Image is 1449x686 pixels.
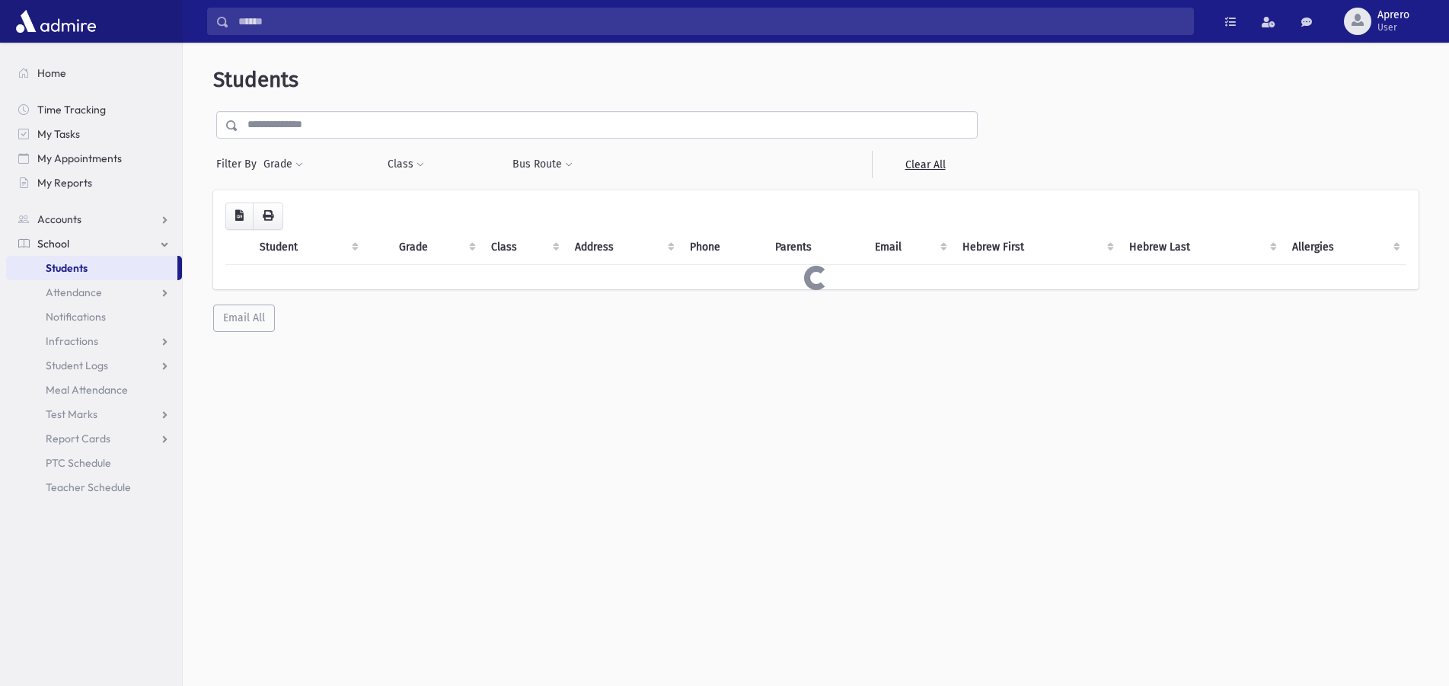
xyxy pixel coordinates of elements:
span: My Tasks [37,127,80,141]
th: Parents [766,230,865,265]
a: Accounts [6,207,182,231]
a: Home [6,61,182,85]
input: Search [229,8,1193,35]
span: Students [213,67,298,92]
a: Attendance [6,280,182,305]
button: Email All [213,305,275,332]
a: Student Logs [6,353,182,378]
a: PTC Schedule [6,451,182,475]
th: Phone [681,230,767,265]
button: Grade [263,151,304,178]
th: Hebrew First [953,230,1120,265]
span: Home [37,66,66,80]
span: Student Logs [46,359,108,372]
span: Filter By [216,156,263,172]
span: Time Tracking [37,103,106,116]
span: Attendance [46,286,102,299]
th: Hebrew Last [1120,230,1284,265]
button: CSV [225,203,254,230]
a: Infractions [6,329,182,353]
th: Allergies [1283,230,1406,265]
a: Meal Attendance [6,378,182,402]
span: User [1377,21,1409,34]
a: Teacher Schedule [6,475,182,499]
span: Accounts [37,212,81,226]
span: My Reports [37,176,92,190]
span: Meal Attendance [46,383,128,397]
span: Notifications [46,310,106,324]
img: AdmirePro [12,6,100,37]
a: Clear All [872,151,978,178]
span: Test Marks [46,407,97,421]
span: Infractions [46,334,98,348]
a: My Reports [6,171,182,195]
button: Bus Route [512,151,573,178]
th: Grade [390,230,482,265]
span: Report Cards [46,432,110,445]
button: Print [253,203,283,230]
a: Notifications [6,305,182,329]
span: My Appointments [37,152,122,165]
span: PTC Schedule [46,456,111,470]
span: School [37,237,69,250]
th: Address [566,230,681,265]
a: Students [6,256,177,280]
button: Class [387,151,425,178]
th: Email [866,230,953,265]
th: Student [251,230,365,265]
span: Students [46,261,88,275]
a: My Appointments [6,146,182,171]
a: Report Cards [6,426,182,451]
span: Aprero [1377,9,1409,21]
th: Class [482,230,566,265]
a: Time Tracking [6,97,182,122]
a: My Tasks [6,122,182,146]
span: Teacher Schedule [46,480,131,494]
a: Test Marks [6,402,182,426]
a: School [6,231,182,256]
